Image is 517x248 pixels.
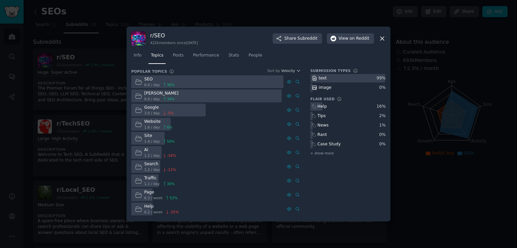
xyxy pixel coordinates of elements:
span: 6.3 / week [144,196,163,200]
div: Sort by [267,68,280,73]
span: Stats [229,52,239,59]
span: 1.2 / day [144,167,160,172]
div: Case Study [317,141,341,147]
div: 99 % [377,75,386,81]
div: Google [144,105,174,111]
span: 1.4 / day [144,139,160,144]
div: Help [144,204,179,210]
button: Velocity [281,68,301,73]
span: 3.0 / day [144,111,160,115]
div: Search [144,161,176,167]
div: 0 % [379,141,386,147]
img: SEO [131,31,145,45]
div: Help [317,104,327,110]
span: Posts [173,52,183,59]
span: -5 % [167,111,174,115]
span: 30 % [167,181,175,186]
div: 0 % [379,85,386,91]
a: Topics [148,50,166,64]
div: 2 % [379,113,386,119]
span: + show more [310,151,334,155]
a: Posts [170,50,186,64]
button: ShareSubreddit [273,33,322,44]
span: Subreddit [298,36,317,42]
a: Performance [191,50,221,64]
span: Info [134,52,141,59]
div: Site [144,133,175,139]
span: -16 % [167,153,176,158]
span: 52 % [170,196,177,200]
span: -25 % [170,210,179,214]
span: 6.2 / week [144,210,163,214]
h3: Flair Used [310,97,335,101]
div: Page [144,189,178,196]
a: Stats [226,50,241,64]
button: Viewon Reddit [327,33,374,44]
h3: r/ SEO [150,32,198,39]
a: People [246,50,265,64]
div: [PERSON_NAME] [144,91,179,97]
span: View [339,36,369,42]
div: text [319,75,327,81]
span: 6.0 / day [144,97,160,101]
span: 50 % [167,139,175,144]
span: Topics [151,52,163,59]
div: image [319,85,332,91]
span: on Reddit [350,36,369,42]
span: Velocity [281,68,295,73]
div: 16 % [377,104,386,110]
h3: Popular Topics [131,69,167,74]
span: 6.0 / day [144,82,160,87]
h3: Submission Types [310,68,351,73]
span: 34 % [167,97,175,101]
span: -11 % [167,167,176,172]
div: 1 % [379,122,386,129]
div: 422k members since [DATE] [150,40,198,45]
span: 1.6 / day [144,125,160,130]
div: 0 % [379,132,386,138]
span: Performance [193,52,219,59]
span: 1.2 / day [144,153,160,158]
a: Info [131,50,144,64]
div: Traffic [144,175,175,181]
div: Rant [317,132,327,138]
div: Ai [144,147,176,153]
span: Share [284,36,317,42]
div: Website [144,119,173,125]
span: 6 % [167,125,173,130]
div: Tips [317,113,326,119]
span: 1.1 / day [144,181,160,186]
span: 36 % [167,82,175,87]
span: People [248,52,262,59]
div: News [317,122,329,129]
div: SEO [144,76,175,82]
